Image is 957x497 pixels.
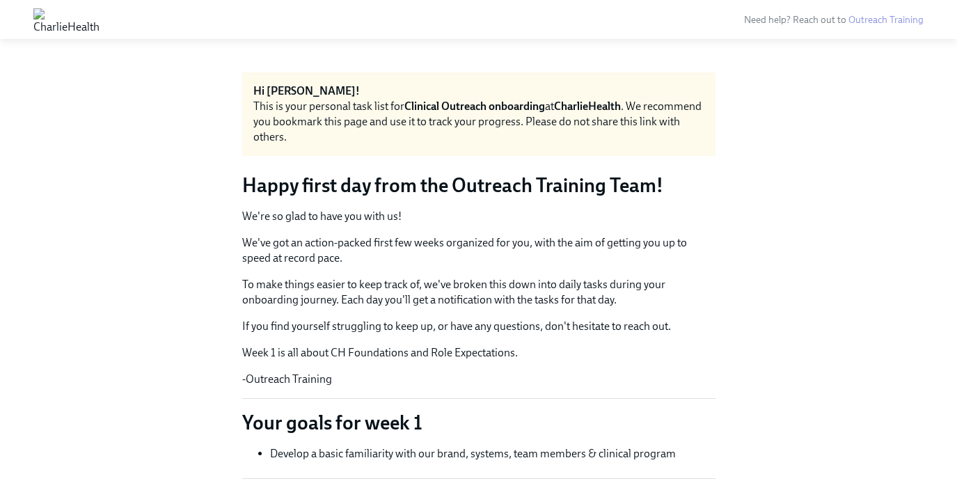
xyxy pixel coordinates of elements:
[744,14,924,26] span: Need help? Reach out to
[242,235,715,266] p: We've got an action-packed first few weeks organized for you, with the aim of getting you up to s...
[242,345,715,361] p: Week 1 is all about CH Foundations and Role Expectations.
[404,100,545,113] strong: Clinical Outreach onboarding
[33,8,100,31] img: CharlieHealth
[253,99,704,145] div: This is your personal task list for at . We recommend you bookmark this page and use it to track ...
[848,14,924,26] a: Outreach Training
[242,372,715,387] p: -Outreach Training
[242,277,715,308] p: To make things easier to keep track of, we've broken this down into daily tasks during your onboa...
[242,209,715,224] p: We're so glad to have you with us!
[242,410,715,435] p: Your goals for week 1
[242,319,715,334] p: If you find yourself struggling to keep up, or have any questions, don't hesitate to reach out.
[270,446,715,461] li: Develop a basic familiarity with our brand, systems, team members & clinical program
[253,84,360,97] strong: Hi [PERSON_NAME]!
[242,173,715,198] h3: Happy first day from the Outreach Training Team!
[554,100,621,113] strong: CharlieHealth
